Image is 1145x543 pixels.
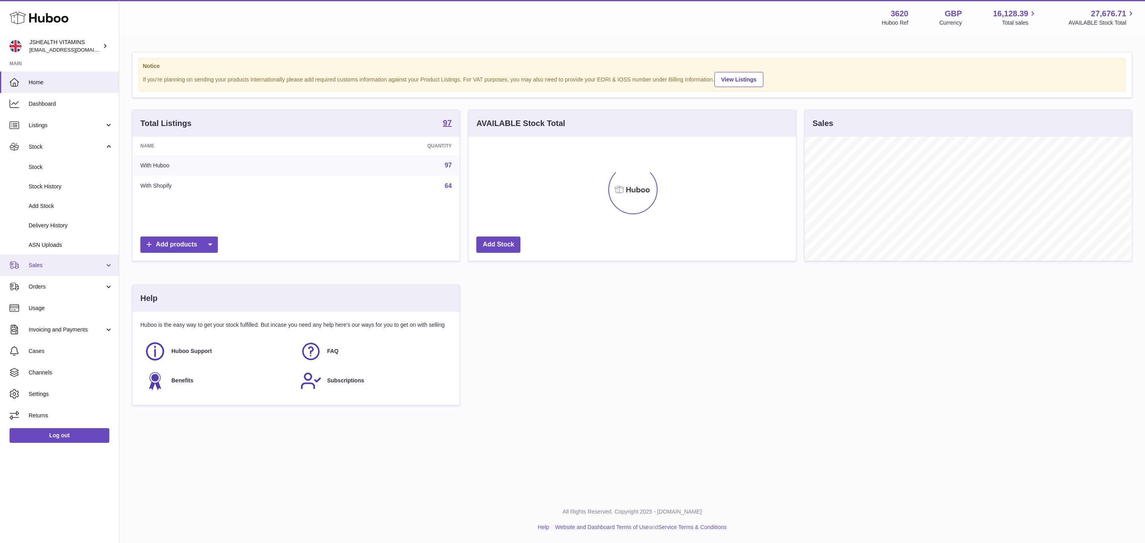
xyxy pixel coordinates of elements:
[144,341,292,362] a: Huboo Support
[300,370,448,392] a: Subscriptions
[476,237,520,253] a: Add Stock
[1002,19,1037,27] span: Total sales
[29,47,117,53] span: [EMAIL_ADDRESS][DOMAIN_NAME]
[443,119,452,127] strong: 97
[1091,8,1126,19] span: 27,676.71
[171,377,193,384] span: Benefits
[658,524,727,530] a: Service Terms & Conditions
[10,428,109,442] a: Log out
[132,137,309,155] th: Name
[891,8,908,19] strong: 3620
[538,524,549,530] a: Help
[29,202,113,210] span: Add Stock
[10,40,21,52] img: internalAdmin-3620@internal.huboo.com
[140,237,218,253] a: Add products
[882,19,908,27] div: Huboo Ref
[445,182,452,189] a: 64
[327,377,364,384] span: Subscriptions
[144,370,292,392] a: Benefits
[140,321,452,329] p: Huboo is the easy way to get your stock fulfilled. But incase you need any help here's our ways f...
[552,524,726,531] li: and
[140,293,157,304] h3: Help
[126,508,1139,516] p: All Rights Reserved. Copyright 2025 - [DOMAIN_NAME]
[132,176,309,196] td: With Shopify
[29,369,113,376] span: Channels
[476,118,565,129] h3: AVAILABLE Stock Total
[29,39,101,54] div: JSHEALTH VITAMINS
[29,79,113,86] span: Home
[29,100,113,108] span: Dashboard
[993,8,1037,27] a: 16,128.39 Total sales
[29,412,113,419] span: Returns
[29,304,113,312] span: Usage
[443,119,452,128] a: 97
[29,222,113,229] span: Delivery History
[29,347,113,355] span: Cases
[1068,8,1135,27] a: 27,676.71 AVAILABLE Stock Total
[171,347,212,355] span: Huboo Support
[29,326,105,334] span: Invoicing and Payments
[29,122,105,129] span: Listings
[29,163,113,171] span: Stock
[29,143,105,151] span: Stock
[143,62,1122,70] strong: Notice
[140,118,192,129] h3: Total Listings
[29,262,105,269] span: Sales
[714,72,763,87] a: View Listings
[327,347,339,355] span: FAQ
[1068,19,1135,27] span: AVAILABLE Stock Total
[945,8,962,19] strong: GBP
[29,390,113,398] span: Settings
[939,19,962,27] div: Currency
[29,183,113,190] span: Stock History
[309,137,460,155] th: Quantity
[993,8,1028,19] span: 16,128.39
[29,241,113,249] span: ASN Uploads
[300,341,448,362] a: FAQ
[555,524,649,530] a: Website and Dashboard Terms of Use
[813,118,833,129] h3: Sales
[29,283,105,291] span: Orders
[445,162,452,169] a: 97
[143,71,1122,87] div: If you're planning on sending your products internationally please add required customs informati...
[132,155,309,176] td: With Huboo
